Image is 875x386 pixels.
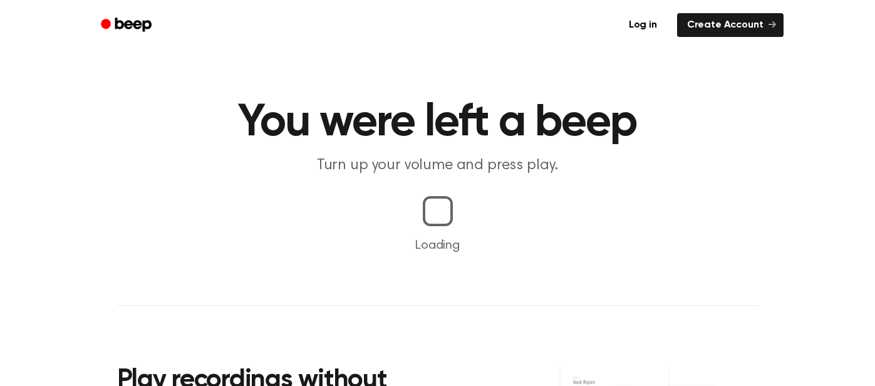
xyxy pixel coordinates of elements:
h1: You were left a beep [117,100,759,145]
a: Log in [616,11,670,39]
p: Loading [15,236,860,255]
a: Beep [92,13,163,38]
a: Create Account [677,13,784,37]
p: Turn up your volume and press play. [197,155,678,176]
